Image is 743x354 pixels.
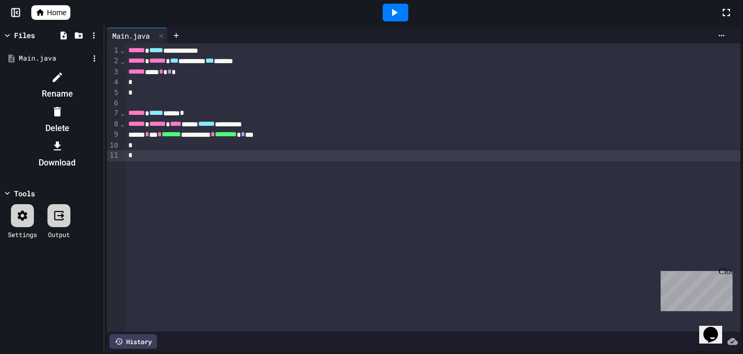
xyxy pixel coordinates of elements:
div: Main.java [19,53,89,64]
div: 10 [107,140,120,151]
div: 4 [107,77,120,88]
div: 6 [107,98,120,109]
a: Home [31,5,70,20]
div: Chat with us now!Close [4,4,72,66]
div: Settings [8,230,37,239]
div: 8 [107,119,120,129]
li: Rename [13,69,101,102]
div: 11 [107,150,120,161]
div: Main.java [107,28,168,43]
div: Files [14,30,35,41]
iframe: chat widget [656,267,733,311]
span: Fold line [120,46,125,54]
div: Main.java [107,30,155,41]
div: 3 [107,67,120,77]
div: Output [48,230,70,239]
iframe: chat widget [699,312,733,344]
div: 2 [107,56,120,66]
div: 7 [107,108,120,119]
div: Tools [14,188,35,199]
li: Delete [13,103,101,137]
span: Fold line [120,57,125,65]
span: Home [47,7,66,18]
span: Fold line [120,109,125,117]
li: Download [13,138,101,171]
div: History [109,334,157,349]
span: Fold line [120,120,125,128]
div: 9 [107,129,120,140]
div: 1 [107,45,120,56]
div: 5 [107,88,120,98]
